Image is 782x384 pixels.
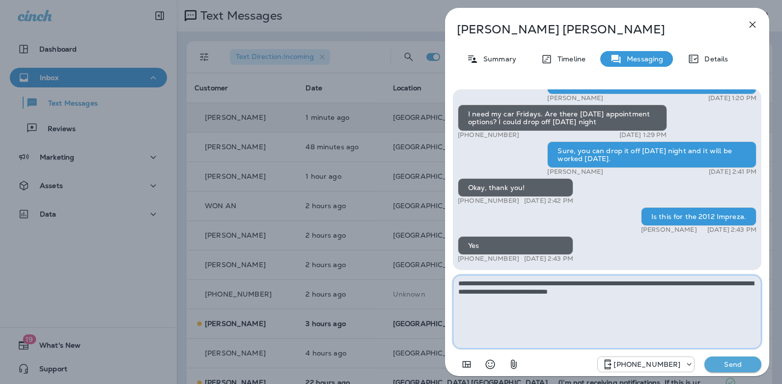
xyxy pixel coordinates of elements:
[553,55,586,63] p: Timeline
[457,23,725,36] p: [PERSON_NAME] [PERSON_NAME]
[478,55,516,63] p: Summary
[709,168,756,176] p: [DATE] 2:41 PM
[458,197,519,205] p: [PHONE_NUMBER]
[708,94,756,102] p: [DATE] 1:20 PM
[704,357,761,372] button: Send
[547,141,756,168] div: Sure, you can drop it off [DATE] night and it will be worked [DATE].
[458,131,519,139] p: [PHONE_NUMBER]
[707,226,756,234] p: [DATE] 2:43 PM
[622,55,663,63] p: Messaging
[547,168,603,176] p: [PERSON_NAME]
[480,355,500,374] button: Select an emoji
[458,105,667,131] div: I need my car Fridays. Are there [DATE] appointment options? I could drop off [DATE] night
[524,197,573,205] p: [DATE] 2:42 PM
[614,360,680,368] p: [PHONE_NUMBER]
[619,131,667,139] p: [DATE] 1:29 PM
[457,355,476,374] button: Add in a premade template
[458,236,573,255] div: Yes
[598,358,694,370] div: +1 (984) 409-9300
[641,207,756,226] div: Is this for the 2012 Impreza.
[641,226,697,234] p: [PERSON_NAME]
[699,55,728,63] p: Details
[712,360,754,369] p: Send
[524,255,573,263] p: [DATE] 2:43 PM
[547,94,603,102] p: [PERSON_NAME]
[458,178,573,197] div: Okay, thank you!
[458,255,519,263] p: [PHONE_NUMBER]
